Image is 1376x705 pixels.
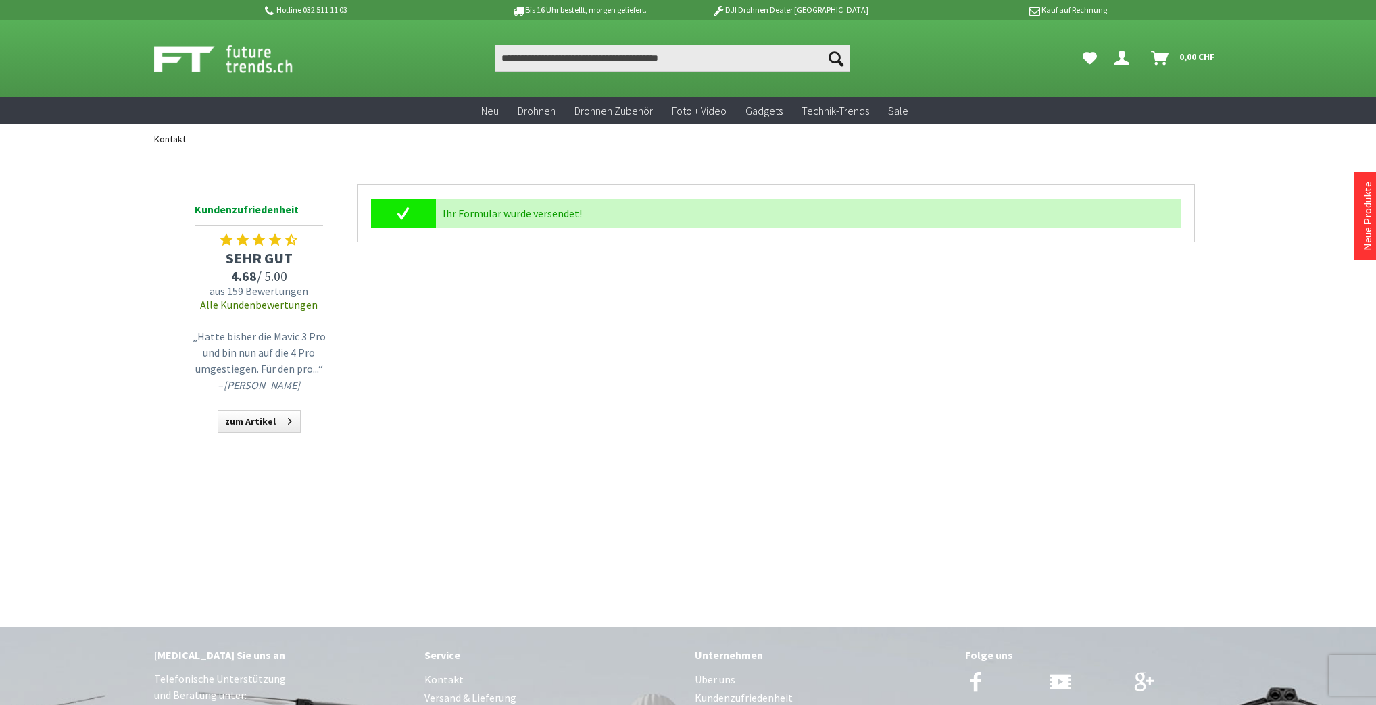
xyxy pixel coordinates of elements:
[481,104,499,117] span: Neu
[1146,45,1222,72] a: Warenkorb
[200,298,318,311] a: Alle Kundenbewertungen
[895,2,1106,18] p: Kauf auf Rechnung
[473,2,684,18] p: Bis 16 Uhr bestellt, morgen geliefert.
[262,2,473,18] p: Hotline 032 511 11 03
[822,45,850,72] button: Suchen
[745,104,783,117] span: Gadgets
[888,104,908,117] span: Sale
[191,328,326,393] p: „Hatte bisher die Mavic 3 Pro und bin nun auf die 4 Pro umgestiegen. Für den pro...“ –
[965,646,1222,664] div: Folge uns
[792,97,879,125] a: Technik-Trends
[574,104,653,117] span: Drohnen Zubehör
[508,97,565,125] a: Drohnen
[472,97,508,125] a: Neu
[188,284,330,298] span: aus 159 Bewertungen
[879,97,918,125] a: Sale
[154,646,411,664] div: [MEDICAL_DATA] Sie uns an
[495,45,850,72] input: Produkt, Marke, Kategorie, EAN, Artikelnummer…
[1179,46,1215,68] span: 0,00 CHF
[443,205,1174,221] p: Ihr Formular wurde versendet!
[154,133,186,145] span: Kontakt
[188,249,330,267] span: SEHR GUT
[218,410,301,433] a: zum Artikel
[195,201,323,226] span: Kundenzufriedenheit
[1109,45,1140,72] a: Dein Konto
[224,378,300,392] em: [PERSON_NAME]
[565,97,662,125] a: Drohnen Zubehör
[147,124,193,154] a: Kontakt
[424,671,681,689] a: Kontakt
[802,104,869,117] span: Technik-Trends
[685,2,895,18] p: DJI Drohnen Dealer [GEOGRAPHIC_DATA]
[231,267,257,284] span: 4.68
[662,97,736,125] a: Foto + Video
[695,646,952,664] div: Unternehmen
[672,104,727,117] span: Foto + Video
[154,42,322,76] img: Shop Futuretrends - zur Startseite wechseln
[188,267,330,284] span: / 5.00
[424,646,681,664] div: Service
[1360,182,1374,251] a: Neue Produkte
[1076,45,1104,72] a: Meine Favoriten
[695,671,952,689] a: Über uns
[736,97,792,125] a: Gadgets
[518,104,556,117] span: Drohnen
